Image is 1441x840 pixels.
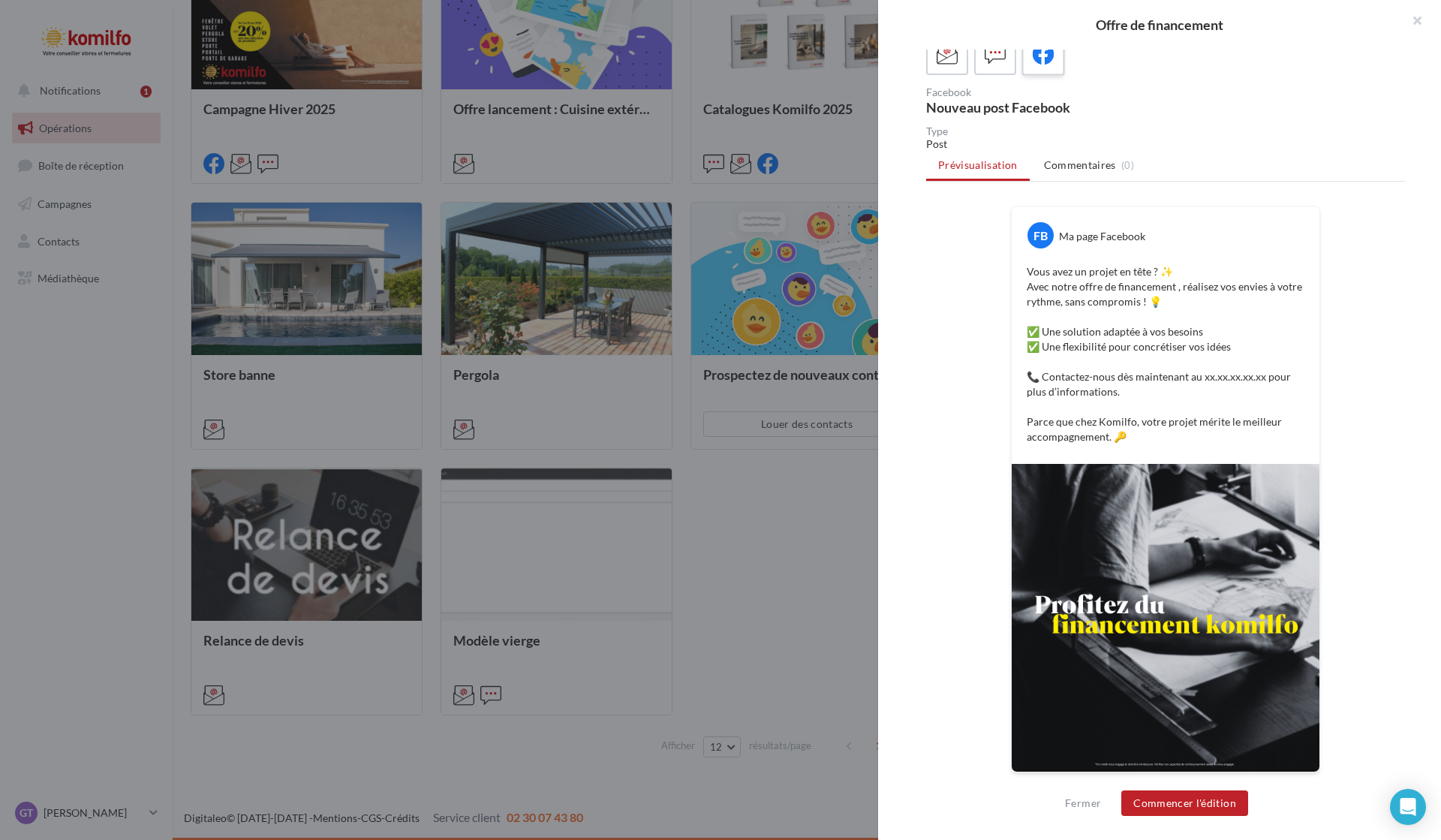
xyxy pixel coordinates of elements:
div: Facebook [926,87,1160,98]
div: Nouveau post Facebook [926,101,1160,114]
button: Commencer l'édition [1121,790,1248,816]
p: Vous avez un projet en tête ? ✨ Avec notre offre de financement , réalisez vos envies à votre ryt... [1027,264,1304,444]
div: Offre de financement [902,18,1417,32]
div: Type [926,126,1405,137]
button: Fermer [1059,794,1107,812]
div: La prévisualisation est non-contractuelle [1011,772,1320,792]
div: Ma page Facebook [1059,229,1145,244]
div: Open Intercom Messenger [1390,789,1426,825]
span: (0) [1121,159,1134,171]
div: Post [926,137,1405,152]
div: FB [1027,222,1054,248]
span: Commentaires [1044,158,1116,173]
